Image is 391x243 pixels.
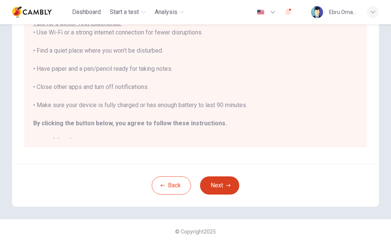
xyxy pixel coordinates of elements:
[152,176,191,195] button: Back
[33,120,227,127] b: By clicking the button below, you agree to follow these instructions.
[155,8,177,17] span: Analysis
[69,5,104,19] button: Dashboard
[152,5,187,19] button: Analysis
[33,137,358,146] h2: Good luck!
[175,229,216,235] span: © Copyright 2025
[12,5,69,20] a: Cambly logo
[110,8,139,17] span: Start a test
[256,9,265,15] img: en
[12,5,52,20] img: Cambly logo
[200,176,239,195] button: Next
[107,5,149,19] button: Start a test
[329,8,358,17] div: Ebru Omacer
[72,8,101,17] span: Dashboard
[311,6,323,18] img: Profile picture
